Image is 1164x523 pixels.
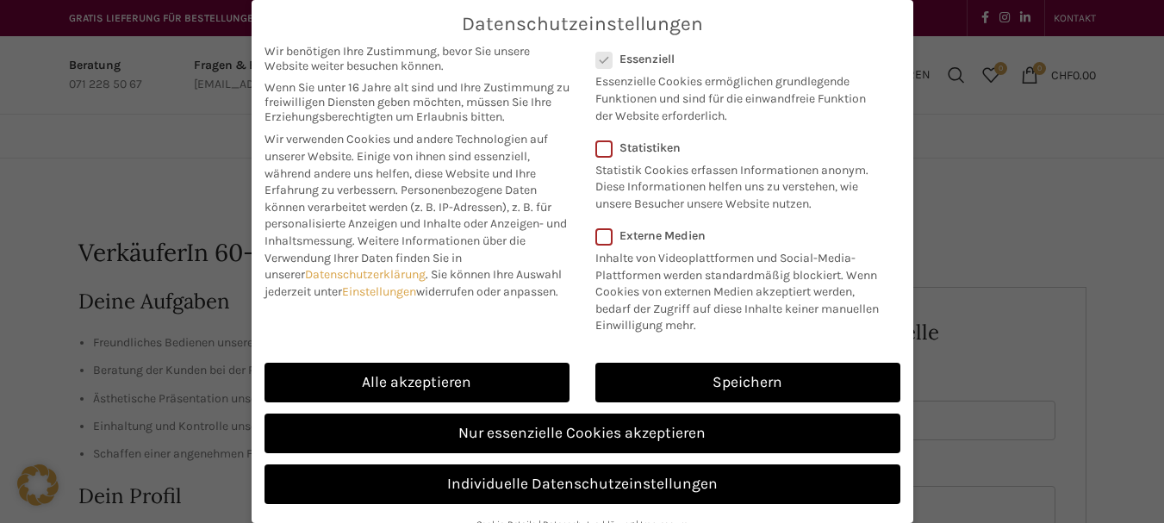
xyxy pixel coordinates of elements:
span: Sie können Ihre Auswahl jederzeit unter widerrufen oder anpassen. [265,267,562,299]
span: Wir benötigen Ihre Zustimmung, bevor Sie unsere Website weiter besuchen können. [265,44,570,73]
p: Statistik Cookies erfassen Informationen anonym. Diese Informationen helfen uns zu verstehen, wie... [595,155,878,213]
a: Nur essenzielle Cookies akzeptieren [265,414,900,453]
a: Alle akzeptieren [265,363,570,402]
a: Einstellungen [342,284,416,299]
p: Essenzielle Cookies ermöglichen grundlegende Funktionen und sind für die einwandfreie Funktion de... [595,66,878,124]
label: Essenziell [595,52,878,66]
label: Externe Medien [595,228,889,243]
a: Speichern [595,363,900,402]
span: Datenschutzeinstellungen [462,13,703,35]
span: Personenbezogene Daten können verarbeitet werden (z. B. IP-Adressen), z. B. für personalisierte A... [265,183,567,248]
span: Wenn Sie unter 16 Jahre alt sind und Ihre Zustimmung zu freiwilligen Diensten geben möchten, müss... [265,80,570,124]
p: Inhalte von Videoplattformen und Social-Media-Plattformen werden standardmäßig blockiert. Wenn Co... [595,243,889,334]
label: Statistiken [595,140,878,155]
a: Datenschutzerklärung [305,267,426,282]
span: Wir verwenden Cookies und andere Technologien auf unserer Website. Einige von ihnen sind essenzie... [265,132,548,197]
a: Individuelle Datenschutzeinstellungen [265,464,900,504]
span: Weitere Informationen über die Verwendung Ihrer Daten finden Sie in unserer . [265,233,526,282]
